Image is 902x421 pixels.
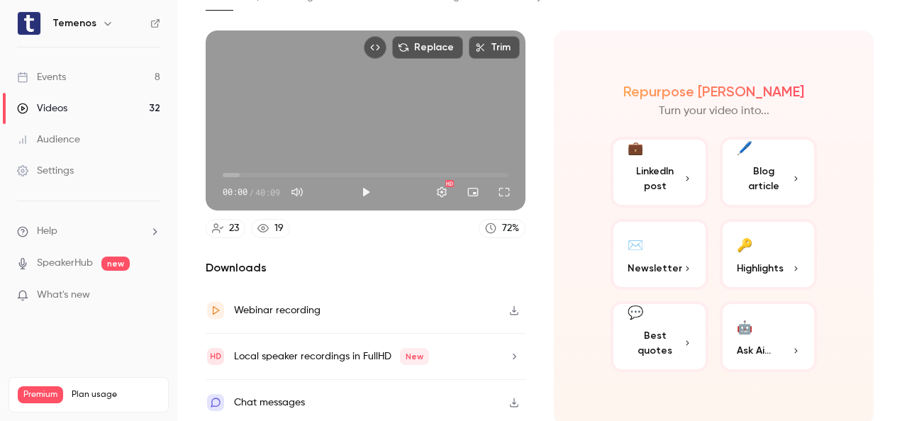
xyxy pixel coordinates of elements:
div: 🤖 [737,315,752,337]
a: 72% [479,219,525,238]
div: Chat messages [234,394,305,411]
span: 40:09 [255,186,280,198]
span: Highlights [737,261,784,276]
button: Full screen [490,178,518,206]
button: Replace [392,36,463,59]
div: 💼 [628,139,643,158]
span: Help [37,224,57,239]
div: 19 [274,221,284,236]
div: Audience [17,133,80,147]
div: ✉️ [628,233,643,255]
a: SpeakerHub [37,256,93,271]
span: Plan usage [72,389,160,400]
button: 🤖Ask Ai... [720,301,818,372]
img: Temenos [18,12,40,35]
a: 19 [251,219,290,238]
span: Premium [18,386,63,403]
button: 💬Best quotes [611,301,708,372]
button: Settings [428,178,456,206]
button: 💼LinkedIn post [611,137,708,208]
button: Turn on miniplayer [459,178,487,206]
span: LinkedIn post [628,164,683,193]
span: Ask Ai... [737,343,771,358]
span: new [101,257,130,271]
span: What's new [37,288,90,303]
li: help-dropdown-opener [17,224,160,239]
div: Local speaker recordings in FullHD [234,348,429,365]
div: Webinar recording [234,302,321,319]
div: 🖊️ [737,139,752,158]
button: Trim [469,36,520,59]
div: HD [445,180,454,187]
button: Embed video [364,36,386,59]
a: 23 [206,219,245,238]
button: Mute [283,178,311,206]
h2: Repurpose [PERSON_NAME] [623,83,804,100]
span: Blog article [737,164,792,193]
button: 🖊️Blog article [720,137,818,208]
div: 💬 [628,303,643,322]
h6: Temenos [52,16,96,30]
h2: Downloads [206,259,525,276]
div: Events [17,70,66,84]
div: 00:00 [223,186,280,198]
span: Best quotes [628,328,683,358]
button: ✉️Newsletter [611,219,708,290]
button: Play [352,178,380,206]
span: New [400,348,429,365]
p: Turn your video into... [659,103,769,120]
div: 🔑 [737,233,752,255]
span: 00:00 [223,186,247,198]
button: 🔑Highlights [720,219,818,290]
div: Settings [17,164,74,178]
span: / [249,186,254,198]
div: Videos [17,101,67,116]
span: Newsletter [628,261,682,276]
div: 23 [229,221,239,236]
div: 72 % [502,221,519,236]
